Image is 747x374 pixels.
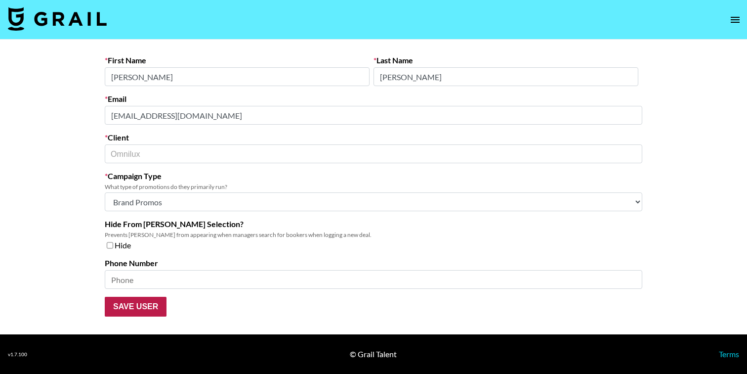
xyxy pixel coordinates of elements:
input: First Name [105,67,370,86]
label: Hide From [PERSON_NAME] Selection? [105,219,642,229]
input: Save User [105,297,166,317]
label: First Name [105,55,370,65]
img: Grail Talent [8,7,107,31]
label: Last Name [373,55,638,65]
label: Phone Number [105,258,642,268]
div: What type of promotions do they primarily run? [105,183,642,190]
input: Phone [105,270,642,289]
button: open drawer [725,10,745,30]
label: Email [105,94,642,104]
div: © Grail Talent [350,349,397,359]
label: Campaign Type [105,171,642,181]
input: Last Name [373,67,638,86]
label: Client [105,133,642,142]
div: Prevents [PERSON_NAME] from appearing when managers search for bookers when logging a new deal. [105,231,642,238]
div: v 1.7.100 [8,351,27,358]
span: Hide [115,240,131,250]
a: Terms [719,349,739,359]
input: Email [105,106,642,125]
